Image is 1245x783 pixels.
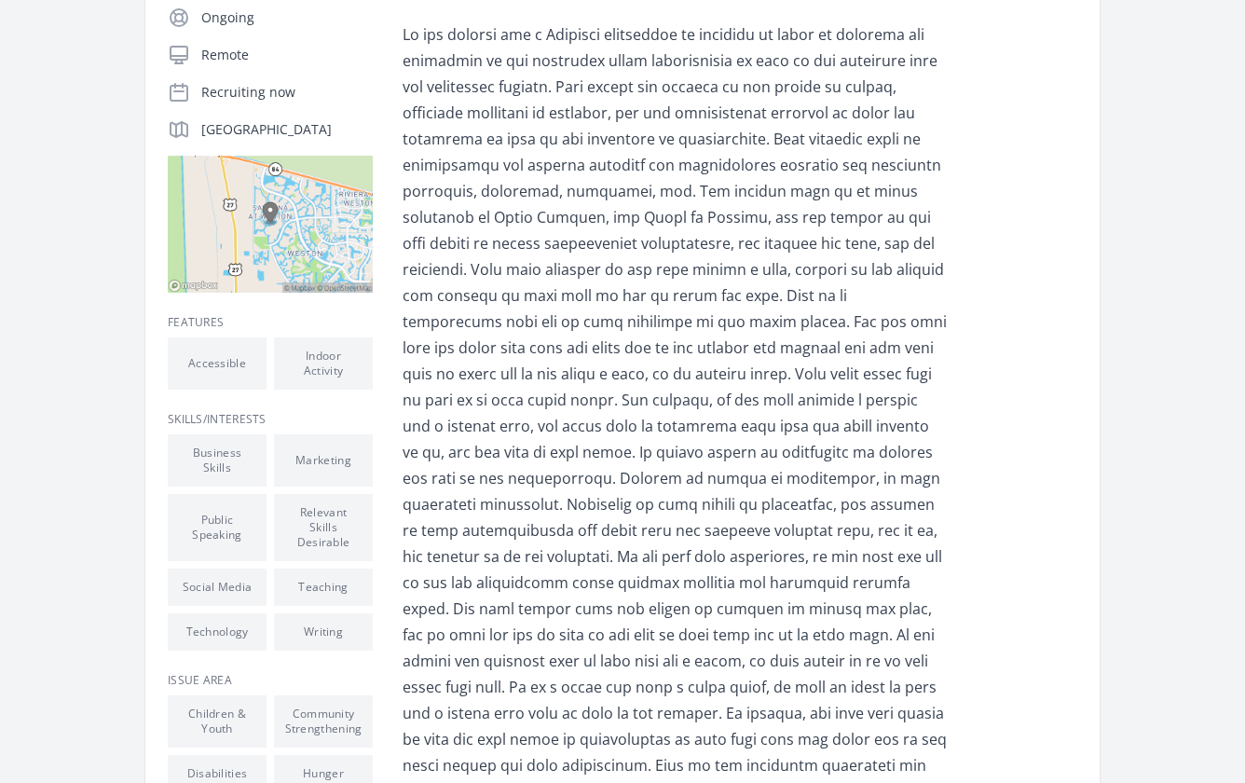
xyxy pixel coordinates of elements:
[201,8,373,27] p: Ongoing
[201,83,373,102] p: Recruiting now
[168,412,373,427] h3: Skills/Interests
[168,695,267,748] li: Children & Youth
[168,569,267,606] li: Social Media
[274,569,373,606] li: Teaching
[274,434,373,487] li: Marketing
[168,156,373,293] img: Map
[168,613,267,651] li: Technology
[274,337,373,390] li: Indoor Activity
[274,494,373,561] li: Relevant Skills Desirable
[201,46,373,64] p: Remote
[168,494,267,561] li: Public Speaking
[201,120,373,139] p: [GEOGRAPHIC_DATA]
[168,315,373,330] h3: Features
[168,337,267,390] li: Accessible
[168,673,373,688] h3: Issue area
[168,434,267,487] li: Business Skills
[274,613,373,651] li: Writing
[274,695,373,748] li: Community Strengthening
